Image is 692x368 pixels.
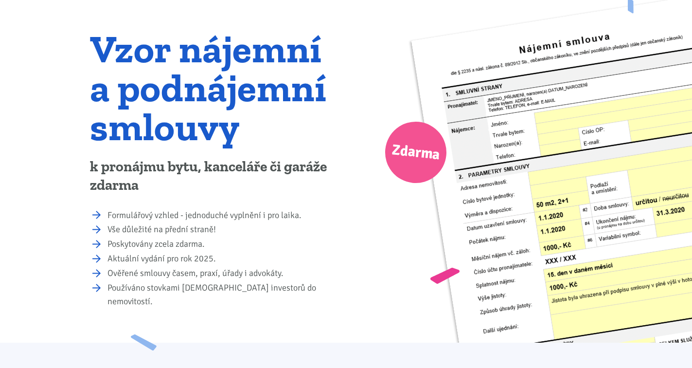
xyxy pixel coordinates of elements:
li: Aktuální vydání pro rok 2025. [107,252,339,266]
li: Poskytovány zcela zdarma. [107,238,339,251]
li: Ověřené smlouvy časem, praxí, úřady i advokáty. [107,267,339,280]
li: Používáno stovkami [DEMOGRAPHIC_DATA] investorů do nemovitostí. [107,281,339,309]
span: Zdarma [390,137,441,168]
p: k pronájmu bytu, kanceláře či garáže zdarma [90,158,339,195]
li: Formulářový vzhled - jednoduché vyplnění i pro laika. [107,209,339,222]
h1: Vzor nájemní a podnájemní smlouvy [90,29,339,146]
li: Vše důležité na přední straně! [107,223,339,237]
